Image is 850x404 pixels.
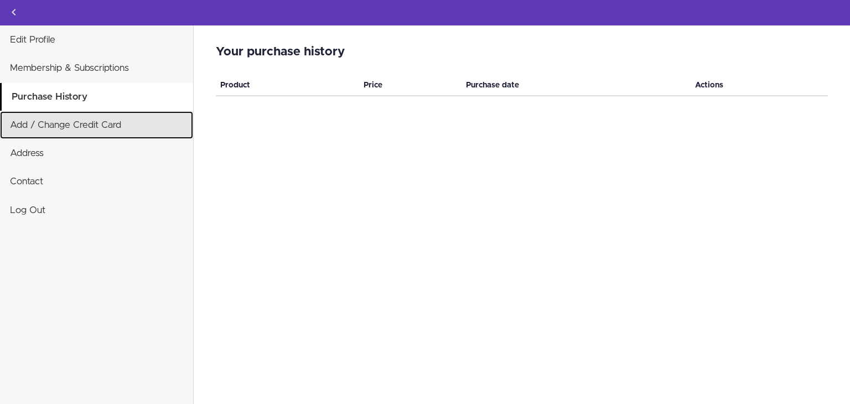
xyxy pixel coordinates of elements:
a: Purchase History [2,83,193,111]
th: Product [216,75,359,96]
h2: Your purchase history [216,45,828,59]
svg: Back to courses [7,6,20,19]
th: Price [359,75,462,96]
th: Actions [691,75,828,96]
th: Purchase date [462,75,691,96]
